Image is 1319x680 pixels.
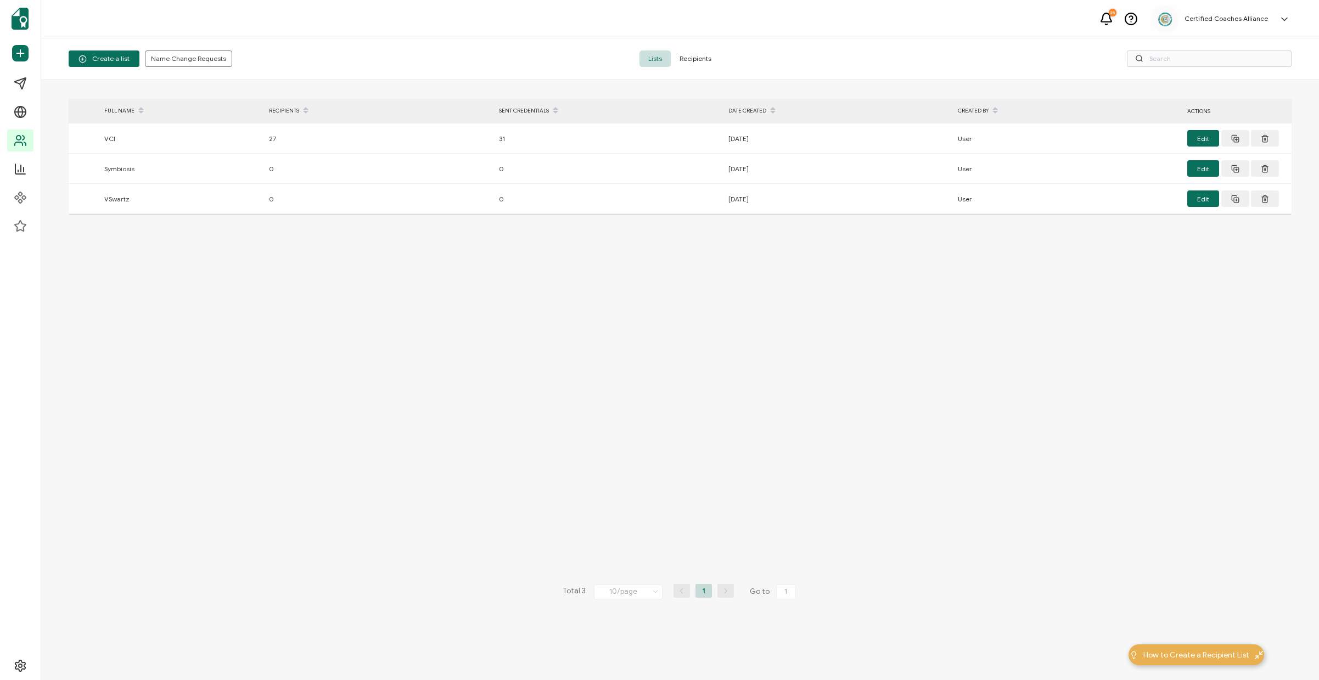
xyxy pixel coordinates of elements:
span: How to Create a Recipient List [1143,649,1249,661]
span: Lists [639,50,671,67]
div: User [952,132,1182,145]
div: 31 [493,132,723,145]
span: Go to [750,584,798,599]
div: 0 [493,162,723,175]
button: Create a list [69,50,139,67]
span: Recipients [671,50,720,67]
span: Create a list [78,55,130,63]
div: CREATED BY [952,102,1182,120]
div: RECIPIENTS [263,102,493,120]
div: User [952,162,1182,175]
img: sertifier-logomark-colored.svg [12,8,29,30]
div: SENT CREDENTIALS [493,102,723,120]
div: 27 [263,132,493,145]
div: VSwartz [99,193,263,205]
div: VCI [99,132,263,145]
li: 1 [695,584,712,598]
div: 0 [263,162,493,175]
div: [DATE] [723,162,952,175]
input: Select [594,585,663,599]
button: Name Change Requests [145,50,232,67]
div: User [952,193,1182,205]
button: Edit [1187,130,1219,147]
div: 0 [493,193,723,205]
h5: Certified Coaches Alliance [1185,15,1268,23]
button: Edit [1187,160,1219,177]
input: Search [1127,50,1292,67]
div: [DATE] [723,132,952,145]
div: ACTIONS [1182,105,1292,117]
div: [DATE] [723,193,952,205]
div: 23 [1109,9,1116,16]
div: DATE CREATED [723,102,952,120]
img: 2aa27aa7-df99-43f9-bc54-4d90c804c2bd.png [1157,11,1174,27]
span: Name Change Requests [151,55,226,62]
span: Total 3 [563,584,586,599]
img: minimize-icon.svg [1255,651,1263,659]
button: Edit [1187,190,1219,207]
div: 0 [263,193,493,205]
div: FULL NAME [99,102,263,120]
div: Symbiosis [99,162,263,175]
